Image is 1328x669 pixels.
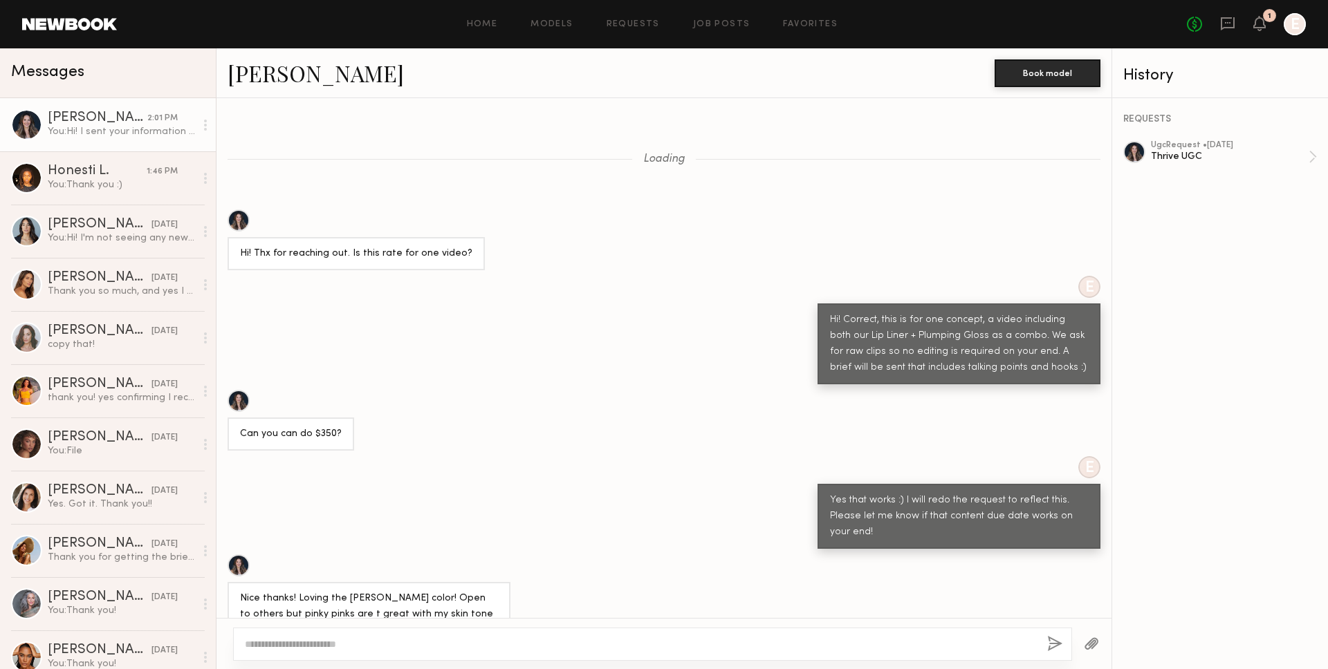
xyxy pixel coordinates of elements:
div: You: Thank you :) [48,178,195,191]
div: [DATE] [151,431,178,444]
div: Nice thanks! Loving the [PERSON_NAME] color! Open to others but pinky pinks are t great with my s... [240,591,498,623]
a: Favorites [783,20,838,29]
div: thank you! yes confirming I received them :) [48,391,195,404]
a: Models [531,20,573,29]
div: copy that! [48,338,195,351]
div: [PERSON_NAME] [48,218,151,232]
a: E [1284,13,1306,35]
div: 1:46 PM [147,165,178,178]
div: [DATE] [151,218,178,232]
button: Book model [995,59,1100,87]
div: [PERSON_NAME] [48,643,151,657]
a: Job Posts [693,20,750,29]
div: [DATE] [151,591,178,604]
div: Yes that works :) I will redo the request to reflect this. Please let me know if that content due... [830,493,1088,540]
div: Thank you for getting the brief . Yes I want to deliver to you the best quality content all aroun... [48,551,195,564]
div: 2:01 PM [147,112,178,125]
div: [PERSON_NAME] [48,377,151,391]
a: Home [467,20,498,29]
div: [DATE] [151,325,178,338]
div: REQUESTS [1123,115,1317,124]
div: Can you can do $350? [240,426,342,442]
div: [DATE] [151,484,178,498]
div: You: File [48,444,195,458]
span: Messages [11,64,84,80]
a: Requests [607,20,660,29]
div: Thrive UGC [1151,150,1309,163]
a: [PERSON_NAME] [228,58,404,88]
div: ugc Request • [DATE] [1151,141,1309,150]
div: History [1123,68,1317,84]
div: [PERSON_NAME] [48,590,151,604]
div: You: Hi! I sent your information to our influencer manager for future mailers 🥰 In the meantime w... [48,125,195,138]
div: [DATE] [151,538,178,551]
div: [DATE] [151,378,178,391]
div: Thank you so much, and yes I received the package :). [48,285,195,298]
div: [PERSON_NAME] [48,484,151,498]
div: You: Thank you! [48,604,195,617]
div: 1 [1268,12,1271,20]
div: Hi! Correct, this is for one concept, a video including both our Lip Liner + Plumping Gloss as a ... [830,312,1088,376]
div: [DATE] [151,644,178,657]
div: [PERSON_NAME] [48,271,151,285]
a: Book model [995,66,1100,78]
a: ugcRequest •[DATE]Thrive UGC [1151,141,1317,173]
div: [PERSON_NAME] [48,537,151,551]
div: [PERSON_NAME] [48,324,151,338]
div: [PERSON_NAME] [48,111,147,125]
div: [DATE] [151,272,178,285]
div: Hi! Thx for reaching out. Is this rate for one video? [240,246,472,262]
div: You: Hi! I'm not seeing any new content in your folder :) [48,232,195,245]
div: Yes. Got it. Thank you!! [48,498,195,511]
div: Honesti L. [48,164,147,178]
div: [PERSON_NAME] [48,431,151,444]
span: Loading [643,153,685,165]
